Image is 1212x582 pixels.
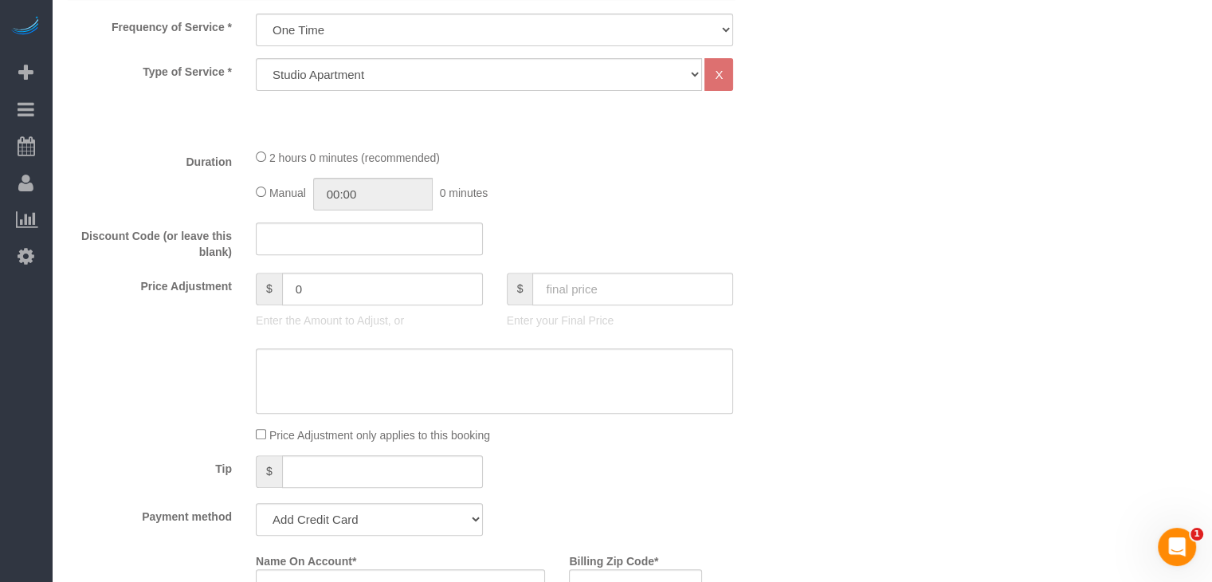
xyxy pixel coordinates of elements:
[440,187,488,199] span: 0 minutes
[10,16,41,38] img: Automaid Logo
[56,222,244,260] label: Discount Code (or leave this blank)
[56,58,244,80] label: Type of Service *
[256,273,282,305] span: $
[256,455,282,488] span: $
[269,429,490,442] span: Price Adjustment only applies to this booking
[269,151,440,164] span: 2 hours 0 minutes (recommended)
[56,14,244,35] label: Frequency of Service *
[56,273,244,294] label: Price Adjustment
[256,313,483,328] p: Enter the Amount to Adjust, or
[532,273,733,305] input: final price
[569,548,658,569] label: Billing Zip Code
[256,548,356,569] label: Name On Account
[56,455,244,477] label: Tip
[269,187,306,199] span: Manual
[56,148,244,170] label: Duration
[507,273,533,305] span: $
[1190,528,1203,541] span: 1
[1158,528,1196,566] iframe: Intercom live chat
[507,313,734,328] p: Enter your Final Price
[56,503,244,525] label: Payment method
